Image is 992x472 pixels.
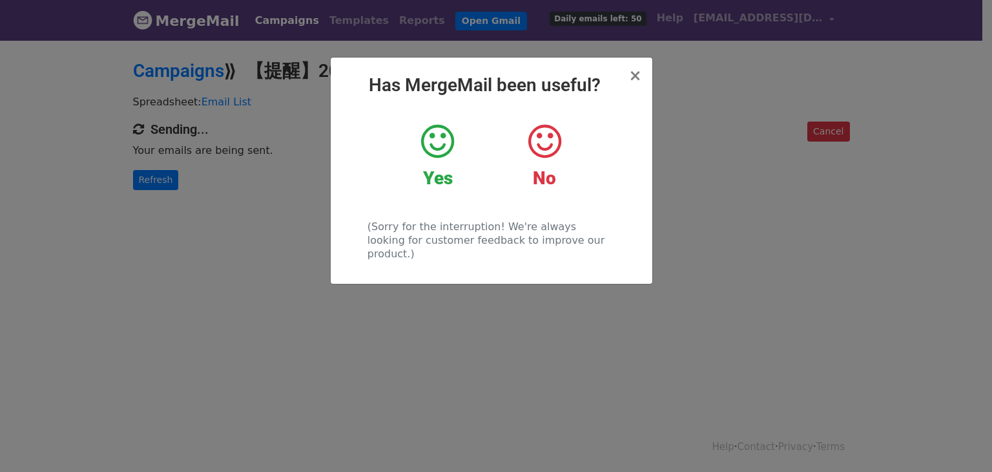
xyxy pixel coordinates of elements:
h2: Has MergeMail been useful? [341,74,642,96]
a: No [501,122,588,189]
p: (Sorry for the interruption! We're always looking for customer feedback to improve our product.) [367,220,615,261]
span: × [628,67,641,85]
button: Close [628,68,641,83]
a: Yes [394,122,481,189]
strong: No [533,167,556,189]
strong: Yes [423,167,453,189]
